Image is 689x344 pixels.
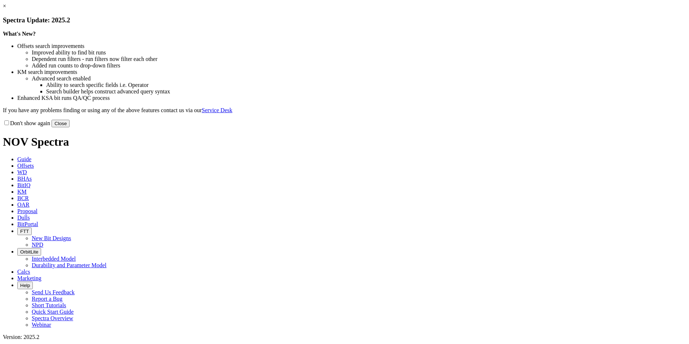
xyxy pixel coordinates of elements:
span: BitIQ [17,182,30,188]
span: Dulls [17,215,30,221]
span: Offsets [17,163,34,169]
a: Durability and Parameter Model [32,262,107,268]
span: KM [17,189,27,195]
a: Send Us Feedback [32,289,75,295]
a: Quick Start Guide [32,309,74,315]
span: Calcs [17,269,30,275]
li: Dependent run filters - run filters now filter each other [32,56,686,62]
li: Improved ability to find bit runs [32,49,686,56]
li: Search builder helps construct advanced query syntax [46,88,686,95]
span: BHAs [17,176,32,182]
a: NPD [32,242,43,248]
a: Service Desk [202,107,232,113]
span: WD [17,169,27,175]
a: × [3,3,6,9]
li: Ability to search specific fields i.e. Operator [46,82,686,88]
span: FTT [20,229,29,234]
a: Webinar [32,322,51,328]
span: BCR [17,195,29,201]
li: Advanced search enabled [32,75,686,82]
span: Marketing [17,275,41,281]
a: Spectra Overview [32,315,73,321]
a: New Bit Designs [32,235,71,241]
li: KM search improvements [17,69,686,75]
li: Enhanced KSA bit runs QA/QC process [17,95,686,101]
input: Don't show again [4,120,9,125]
button: Close [52,120,70,127]
label: Don't show again [3,120,50,126]
h3: Spectra Update: 2025.2 [3,16,686,24]
a: Report a Bug [32,296,62,302]
li: Offsets search improvements [17,43,686,49]
strong: What's New? [3,31,36,37]
li: Added run counts to drop-down filters [32,62,686,69]
div: Version: 2025.2 [3,334,686,340]
span: Help [20,283,30,288]
span: OrbitLite [20,249,38,255]
span: OAR [17,202,30,208]
a: Short Tutorials [32,302,66,308]
h1: NOV Spectra [3,135,686,149]
span: Proposal [17,208,37,214]
p: If you have any problems finding or using any of the above features contact us via our [3,107,686,114]
span: BitPortal [17,221,38,227]
a: Interbedded Model [32,256,76,262]
span: Guide [17,156,31,162]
